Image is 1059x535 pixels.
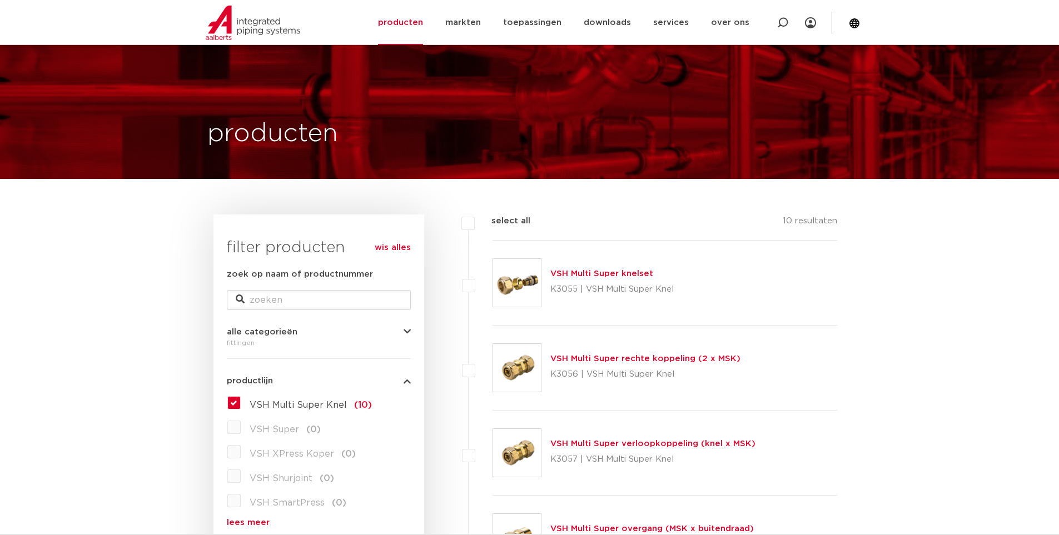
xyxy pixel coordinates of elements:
p: 10 resultaten [783,214,837,232]
span: (10) [354,401,372,409]
span: VSH SmartPress [250,498,325,507]
div: fittingen [227,336,411,349]
button: productlijn [227,377,411,385]
span: VSH XPress Koper [250,449,334,458]
a: lees meer [227,518,411,527]
label: select all [475,214,530,228]
p: K3055 | VSH Multi Super Knel [550,281,674,298]
label: zoek op naam of productnummer [227,268,373,281]
span: VSH Multi Super Knel [250,401,347,409]
span: (0) [320,474,334,483]
a: wis alles [375,241,411,254]
p: K3057 | VSH Multi Super Knel [550,451,755,468]
span: VSH Super [250,425,299,434]
input: zoeken [227,290,411,310]
a: VSH Multi Super verloopkoppeling (knel x MSK) [550,439,755,448]
img: Thumbnail for VSH Multi Super verloopkoppeling (knel x MSK) [493,429,541,477]
span: (0) [306,425,321,434]
a: VSH Multi Super knelset [550,269,653,278]
a: VSH Multi Super overgang (MSK x buitendraad) [550,524,754,533]
button: alle categorieën [227,328,411,336]
img: Thumbnail for VSH Multi Super knelset [493,259,541,307]
img: Thumbnail for VSH Multi Super rechte koppeling (2 x MSK) [493,344,541,392]
span: productlijn [227,377,273,385]
span: alle categorieën [227,328,297,336]
span: (0) [341,449,356,458]
h1: producten [207,116,338,152]
p: K3056 | VSH Multi Super Knel [550,366,740,383]
span: (0) [332,498,346,507]
span: VSH Shurjoint [250,474,312,483]
a: VSH Multi Super rechte koppeling (2 x MSK) [550,354,740,363]
h3: filter producten [227,237,411,259]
